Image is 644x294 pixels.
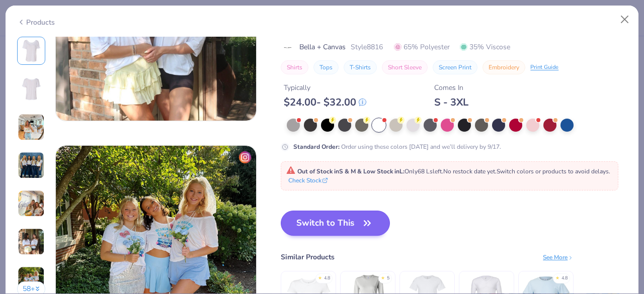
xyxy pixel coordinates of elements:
[18,152,45,179] img: User generated content
[387,275,389,282] div: 5
[299,42,346,52] span: Bella + Canvas
[288,176,328,185] button: Check Stock
[281,43,294,51] img: brand logo
[351,42,383,52] span: Style 8816
[281,211,390,236] button: Switch to This
[318,275,322,279] div: ★
[18,190,45,217] img: User generated content
[281,60,308,74] button: Shirts
[19,77,43,101] img: Back
[281,252,335,262] div: Similar Products
[17,17,55,28] div: Products
[239,151,251,163] img: insta-icon.png
[555,275,559,279] div: ★
[460,42,510,52] span: 35% Viscose
[381,275,385,279] div: ★
[18,266,45,293] img: User generated content
[543,252,574,261] div: See More
[615,10,634,29] button: Close
[344,60,377,74] button: T-Shirts
[19,39,43,63] img: Front
[443,167,497,175] span: No restock date yet.
[530,63,558,71] div: Print Guide
[286,167,610,175] span: Only 68 Ls left. Switch colors or products to avoid delays.
[18,114,45,141] img: User generated content
[433,60,477,74] button: Screen Print
[284,82,366,93] div: Typically
[293,142,501,151] div: Order using these colors [DATE] and we’ll delivery by 9/17.
[18,228,45,255] img: User generated content
[357,167,405,175] strong: & Low Stock in L :
[324,275,330,282] div: 4.8
[394,42,450,52] span: 65% Polyester
[313,60,339,74] button: Tops
[482,60,525,74] button: Embroidery
[434,82,468,93] div: Comes In
[561,275,568,282] div: 4.8
[293,142,340,150] strong: Standard Order :
[297,167,357,175] strong: Out of Stock in S & M
[382,60,428,74] button: Short Sleeve
[284,96,366,109] div: $ 24.00 - $ 32.00
[434,96,468,109] div: S - 3XL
